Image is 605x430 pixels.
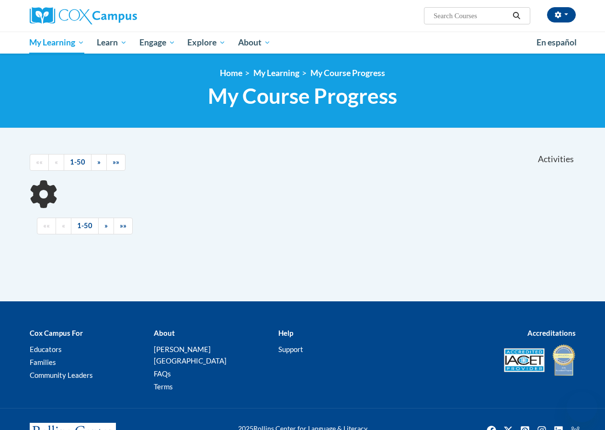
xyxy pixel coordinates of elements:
[567,392,597,422] iframe: Button to launch messaging window
[23,32,91,54] a: My Learning
[154,382,173,391] a: Terms
[538,154,574,165] span: Activities
[37,218,56,234] a: Begining
[120,221,126,230] span: »»
[114,218,133,234] a: End
[56,218,71,234] a: Previous
[220,68,242,78] a: Home
[48,154,64,171] a: Previous
[30,345,62,353] a: Educators
[509,10,524,22] button: Search
[154,345,227,365] a: [PERSON_NAME][GEOGRAPHIC_DATA]
[30,7,202,24] a: Cox Campus
[104,221,108,230] span: »
[527,329,576,337] b: Accreditations
[181,32,232,54] a: Explore
[278,345,303,353] a: Support
[154,369,171,378] a: FAQs
[29,37,84,48] span: My Learning
[310,68,385,78] a: My Course Progress
[106,154,126,171] a: End
[133,32,182,54] a: Engage
[30,7,137,24] img: Cox Campus
[30,154,49,171] a: Begining
[62,221,65,230] span: «
[232,32,277,54] a: About
[43,221,50,230] span: ««
[30,358,56,366] a: Families
[504,348,545,372] img: Accredited IACET® Provider
[91,154,107,171] a: Next
[55,158,58,166] span: «
[71,218,99,234] a: 1-50
[187,37,226,48] span: Explore
[36,158,43,166] span: ««
[552,343,576,377] img: IDA® Accredited
[433,10,509,22] input: Search Courses
[139,37,175,48] span: Engage
[97,158,101,166] span: »
[238,37,271,48] span: About
[30,371,93,379] a: Community Leaders
[208,83,397,109] span: My Course Progress
[547,7,576,22] button: Account Settings
[154,329,175,337] b: About
[30,329,83,337] b: Cox Campus For
[537,37,577,47] span: En español
[23,32,583,54] div: Main menu
[278,329,293,337] b: Help
[253,68,299,78] a: My Learning
[530,33,583,53] a: En español
[113,158,119,166] span: »»
[98,218,114,234] a: Next
[91,32,133,54] a: Learn
[97,37,127,48] span: Learn
[64,154,91,171] a: 1-50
